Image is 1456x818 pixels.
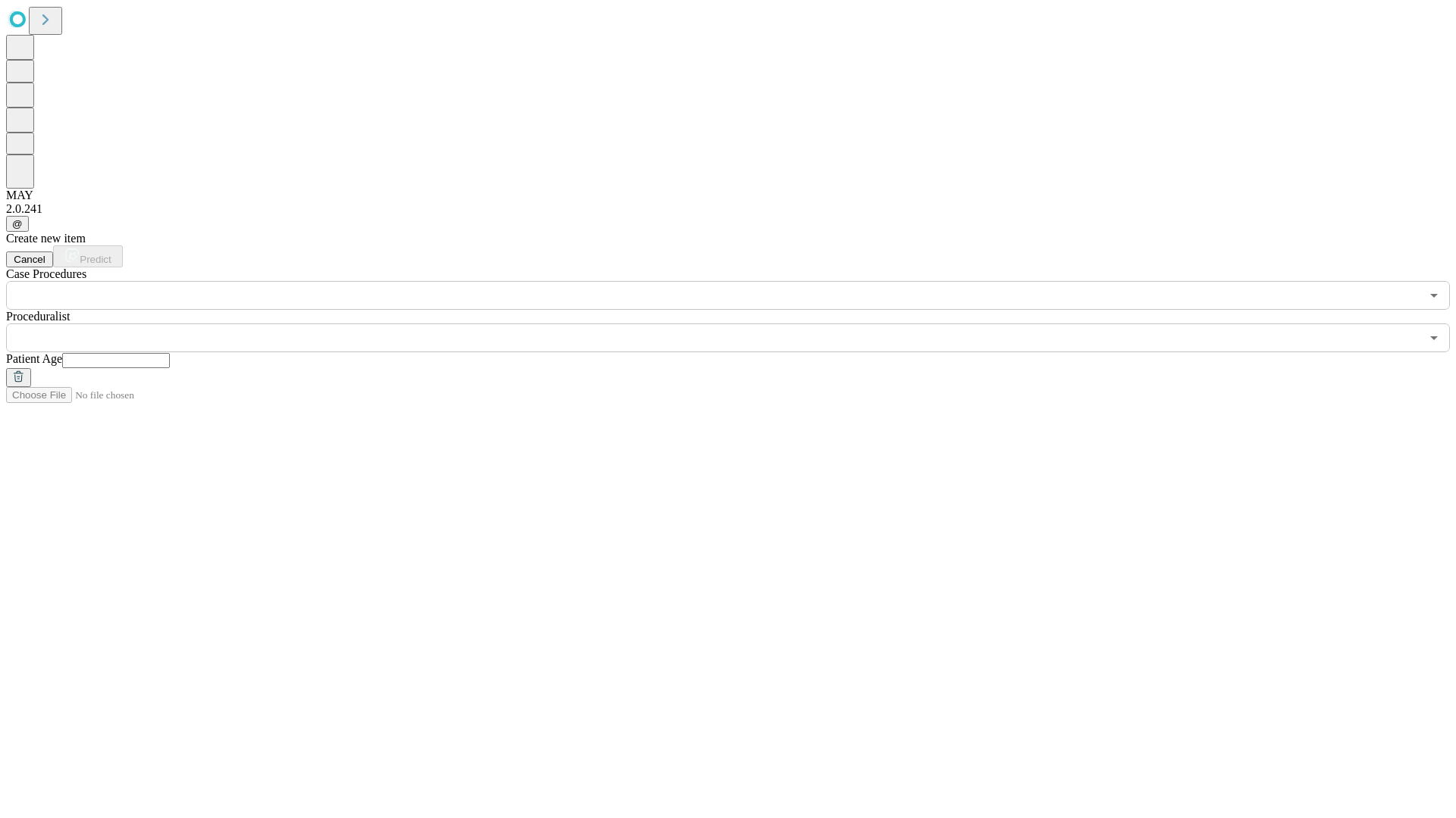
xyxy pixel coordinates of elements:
[6,189,1450,202] div: MAY
[6,251,53,267] button: Cancel
[1423,285,1445,306] button: Open
[6,310,70,323] span: Proceduralist
[6,202,1450,216] div: 2.0.241
[6,232,86,245] span: Create new item
[6,267,86,280] span: Scheduled Procedure
[80,254,111,265] span: Predict
[6,352,62,365] span: Patient Age
[14,254,45,265] span: Cancel
[1423,327,1445,348] button: Open
[6,216,29,232] button: @
[53,245,123,267] button: Predict
[12,218,23,229] span: @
